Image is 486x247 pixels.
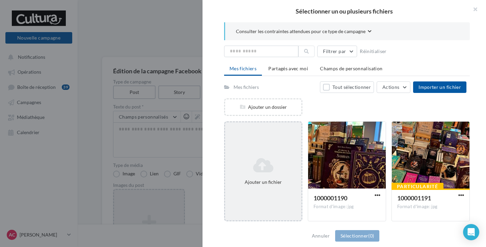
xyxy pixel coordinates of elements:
div: Ajouter un fichier [228,179,299,186]
div: Particularité [391,183,443,190]
button: Actions [377,81,410,93]
button: Importer un fichier [413,81,466,93]
button: Consulter les contraintes attendues pour ce type de campagne [236,28,372,36]
div: Mes fichiers [234,84,259,91]
button: Tout sélectionner [320,81,374,93]
div: Format d'image: jpg [314,204,380,210]
span: Consulter les contraintes attendues pour ce type de campagne [236,28,366,35]
button: Filtrer par [317,46,357,57]
button: Annuler [309,232,332,240]
span: (0) [368,233,374,239]
span: Importer un fichier [418,84,461,90]
span: Actions [382,84,399,90]
button: Sélectionner(0) [335,230,379,242]
span: Champs de personnalisation [320,66,382,71]
div: Ajouter un dossier [225,104,301,110]
div: Format d'image: jpg [397,204,464,210]
span: 1000001190 [314,194,347,202]
button: Réinitialiser [357,47,389,55]
div: Open Intercom Messenger [463,224,479,240]
span: Partagés avec moi [268,66,308,71]
h2: Sélectionner un ou plusieurs fichiers [213,8,475,14]
span: 1000001191 [397,194,431,202]
span: Mes fichiers [230,66,256,71]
